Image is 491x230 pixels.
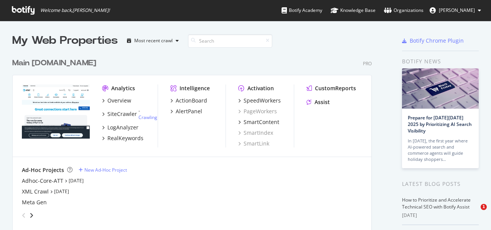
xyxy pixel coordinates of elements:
div: Assist [315,98,330,106]
a: SmartLink [238,140,269,147]
div: Most recent crawl [134,38,173,43]
a: [DATE] [54,188,69,195]
div: SmartContent [244,118,279,126]
div: angle-left [19,209,29,222]
a: Main [DOMAIN_NAME] [12,58,99,69]
a: How to Prioritize and Accelerate Technical SEO with Botify Assist [402,197,471,210]
div: Analytics [111,84,135,92]
div: Botify news [402,57,479,66]
a: Meta Gen [22,199,47,206]
iframe: Intercom live chat [465,204,483,222]
a: SmartIndex [238,129,273,137]
div: RealKeywords [107,134,143,142]
div: Intelligence [180,84,210,92]
div: angle-right [29,212,34,219]
a: ActionBoard [170,97,207,104]
a: [DATE] [69,177,84,184]
a: LogAnalyzer [102,124,138,131]
div: In [DATE], the first year where AI-powered search and commerce agents will guide holiday shoppers… [408,138,473,162]
span: Welcome back, [PERSON_NAME] ! [40,7,110,13]
a: PageWorkers [238,108,277,115]
div: SpeedWorkers [244,97,281,104]
div: Knowledge Base [331,7,376,14]
div: - [138,108,157,121]
button: [PERSON_NAME] [423,4,487,17]
div: Main [DOMAIN_NAME] [12,58,96,69]
a: Crawling [138,114,157,121]
div: SiteCrawler [107,110,137,118]
img: att.com [22,84,90,139]
div: AlertPanel [176,108,202,115]
a: AlertPanel [170,108,202,115]
div: Botify Academy [282,7,322,14]
button: Most recent crawl [124,35,182,47]
div: Overview [107,97,131,104]
a: Assist [306,98,330,106]
a: SiteCrawler- Crawling [102,108,157,121]
div: My Web Properties [12,33,118,48]
div: LogAnalyzer [107,124,138,131]
a: SpeedWorkers [238,97,281,104]
a: New Ad-Hoc Project [79,167,127,173]
div: Organizations [384,7,423,14]
input: Search [188,34,272,48]
div: [DATE] [402,212,479,219]
a: SmartContent [238,118,279,126]
div: Latest Blog Posts [402,180,479,188]
div: New Ad-Hoc Project [84,167,127,173]
img: Prepare for Black Friday 2025 by Prioritizing AI Search Visibility [402,68,479,109]
a: XML Crawl [22,188,49,195]
a: Overview [102,97,131,104]
div: Botify Chrome Plugin [410,37,464,45]
a: Prepare for [DATE][DATE] 2025 by Prioritizing AI Search Visibility [408,114,472,134]
a: Botify Chrome Plugin [402,37,464,45]
a: CustomReports [306,84,356,92]
a: RealKeywords [102,134,143,142]
span: 1 [481,204,487,210]
div: ActionBoard [176,97,207,104]
div: Pro [363,60,372,67]
div: CustomReports [315,84,356,92]
span: Zach Doty [439,7,475,13]
div: Activation [247,84,274,92]
a: Adhoc-Core-ATT [22,177,63,185]
div: Ad-Hoc Projects [22,166,64,174]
